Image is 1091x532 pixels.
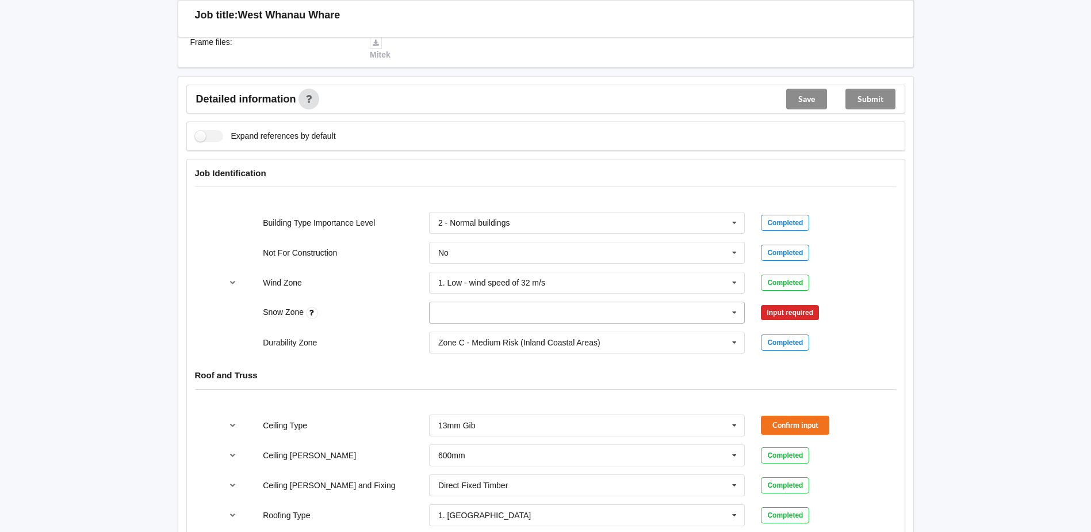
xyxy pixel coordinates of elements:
[263,338,317,347] label: Durability Zone
[761,305,819,320] div: Input required
[761,447,809,463] div: Completed
[761,275,809,291] div: Completed
[761,215,809,231] div: Completed
[370,37,391,59] a: Mitek
[182,36,362,60] div: Frame files :
[195,9,238,22] h3: Job title:
[195,370,897,381] h4: Roof and Truss
[221,272,244,293] button: reference-toggle
[438,339,600,347] div: Zone C - Medium Risk (Inland Coastal Areas)
[195,168,897,178] h4: Job Identification
[221,415,244,436] button: reference-toggle
[761,477,809,493] div: Completed
[196,94,296,104] span: Detailed information
[221,445,244,466] button: reference-toggle
[263,248,337,257] label: Not For Construction
[263,218,375,227] label: Building Type Importance Level
[761,245,809,261] div: Completed
[221,475,244,496] button: reference-toggle
[195,130,336,142] label: Expand references by default
[438,451,465,459] div: 600mm
[761,335,809,351] div: Completed
[221,505,244,526] button: reference-toggle
[263,451,356,460] label: Ceiling [PERSON_NAME]
[263,307,306,317] label: Snow Zone
[438,219,510,227] div: 2 - Normal buildings
[263,278,302,287] label: Wind Zone
[263,511,310,520] label: Roofing Type
[438,249,449,257] div: No
[761,416,829,435] button: Confirm input
[438,421,476,430] div: 13mm Gib
[761,507,809,523] div: Completed
[238,9,340,22] h3: West Whanau Whare
[438,511,531,519] div: 1. [GEOGRAPHIC_DATA]
[438,481,508,489] div: Direct Fixed Timber
[438,279,545,287] div: 1. Low - wind speed of 32 m/s
[263,481,395,490] label: Ceiling [PERSON_NAME] and Fixing
[263,421,307,430] label: Ceiling Type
